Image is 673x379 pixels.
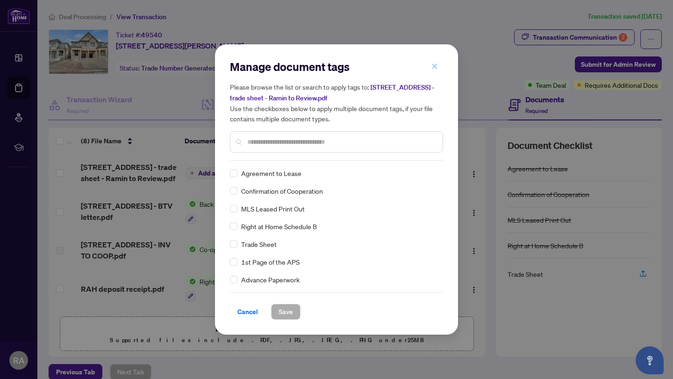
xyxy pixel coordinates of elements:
[431,63,438,70] span: close
[241,204,305,214] span: MLS Leased Print Out
[230,59,443,74] h2: Manage document tags
[241,239,277,249] span: Trade Sheet
[237,304,258,319] span: Cancel
[271,304,301,320] button: Save
[241,186,323,196] span: Confirmation of Cooperation
[636,346,664,374] button: Open asap
[230,304,265,320] button: Cancel
[230,82,443,124] h5: Please browse the list or search to apply tags to: Use the checkboxes below to apply multiple doc...
[241,221,317,232] span: Right at Home Schedule B
[241,274,300,285] span: Advance Paperwork
[241,168,301,178] span: Agreement to Lease
[241,257,300,267] span: 1st Page of the APS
